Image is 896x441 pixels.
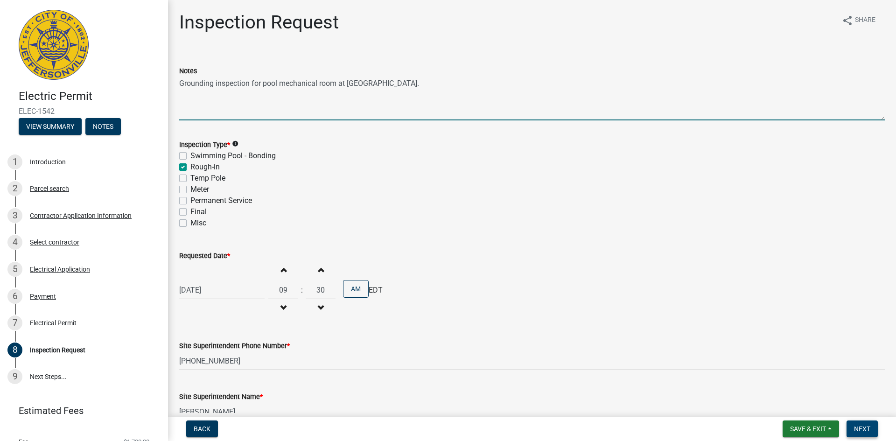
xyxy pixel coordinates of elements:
[30,320,77,326] div: Electrical Permit
[268,280,298,300] input: Hours
[190,184,209,195] label: Meter
[7,289,22,304] div: 6
[306,280,336,300] input: Minutes
[30,347,85,353] div: Inspection Request
[190,173,225,184] label: Temp Pole
[7,401,153,420] a: Estimated Fees
[790,425,826,433] span: Save & Exit
[85,118,121,135] button: Notes
[190,195,252,206] label: Permanent Service
[298,285,306,296] div: :
[7,154,22,169] div: 1
[854,425,870,433] span: Next
[179,142,230,148] label: Inspection Type
[7,369,22,384] div: 9
[85,123,121,131] wm-modal-confirm: Notes
[30,266,90,273] div: Electrical Application
[190,150,276,161] label: Swimming Pool - Bonding
[19,10,89,80] img: City of Jeffersonville, Indiana
[19,90,161,103] h4: Electric Permit
[834,11,883,29] button: shareShare
[30,212,132,219] div: Contractor Application Information
[179,253,230,259] label: Requested Date
[232,140,238,147] i: info
[842,15,853,26] i: share
[19,123,82,131] wm-modal-confirm: Summary
[7,208,22,223] div: 3
[7,343,22,357] div: 8
[179,68,197,75] label: Notes
[19,118,82,135] button: View Summary
[190,161,220,173] label: Rough-in
[7,315,22,330] div: 7
[783,420,839,437] button: Save & Exit
[30,185,69,192] div: Parcel search
[7,235,22,250] div: 4
[19,107,149,116] span: ELEC-1542
[194,425,210,433] span: Back
[179,11,339,34] h1: Inspection Request
[343,280,369,298] button: AM
[30,293,56,300] div: Payment
[179,280,265,300] input: mm/dd/yyyy
[7,262,22,277] div: 5
[179,394,263,400] label: Site Superintendent Name
[190,217,206,229] label: Misc
[7,181,22,196] div: 2
[190,206,207,217] label: Final
[855,15,875,26] span: Share
[369,285,383,296] span: EDT
[179,343,290,350] label: Site Superintendent Phone Number
[30,159,66,165] div: Introduction
[847,420,878,437] button: Next
[30,239,79,245] div: Select contractor
[186,420,218,437] button: Back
